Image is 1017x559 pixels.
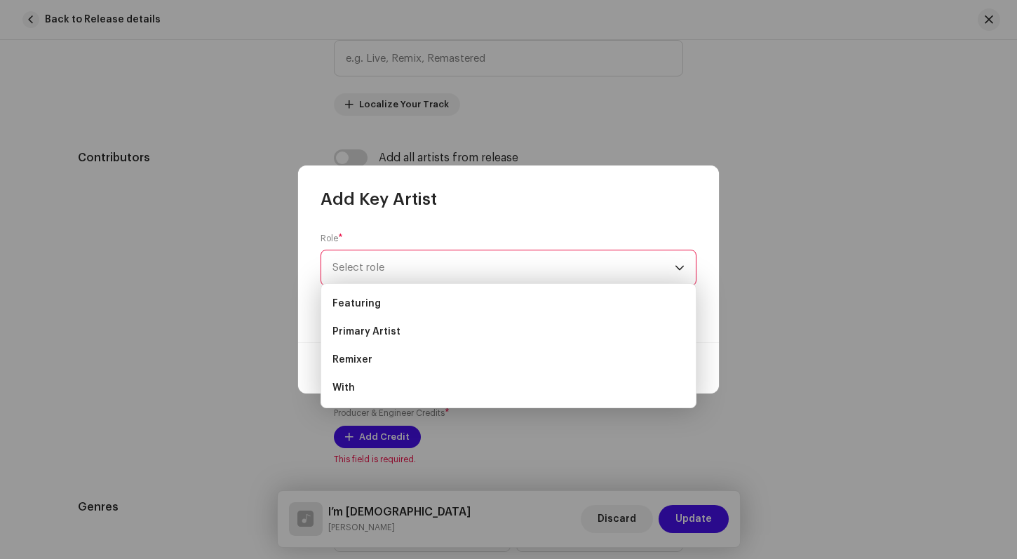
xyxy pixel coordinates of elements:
span: Primary Artist [332,325,400,339]
li: With [327,374,690,402]
span: Featuring [332,297,381,311]
span: With [332,381,355,395]
div: dropdown trigger [675,250,685,285]
span: Add Key Artist [321,188,437,210]
li: Primary Artist [327,318,690,346]
li: Remixer [327,346,690,374]
span: Remixer [332,353,372,367]
li: Featuring [327,290,690,318]
ul: Option List [321,284,696,408]
label: Role [321,233,343,244]
span: Select role [332,250,675,285]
